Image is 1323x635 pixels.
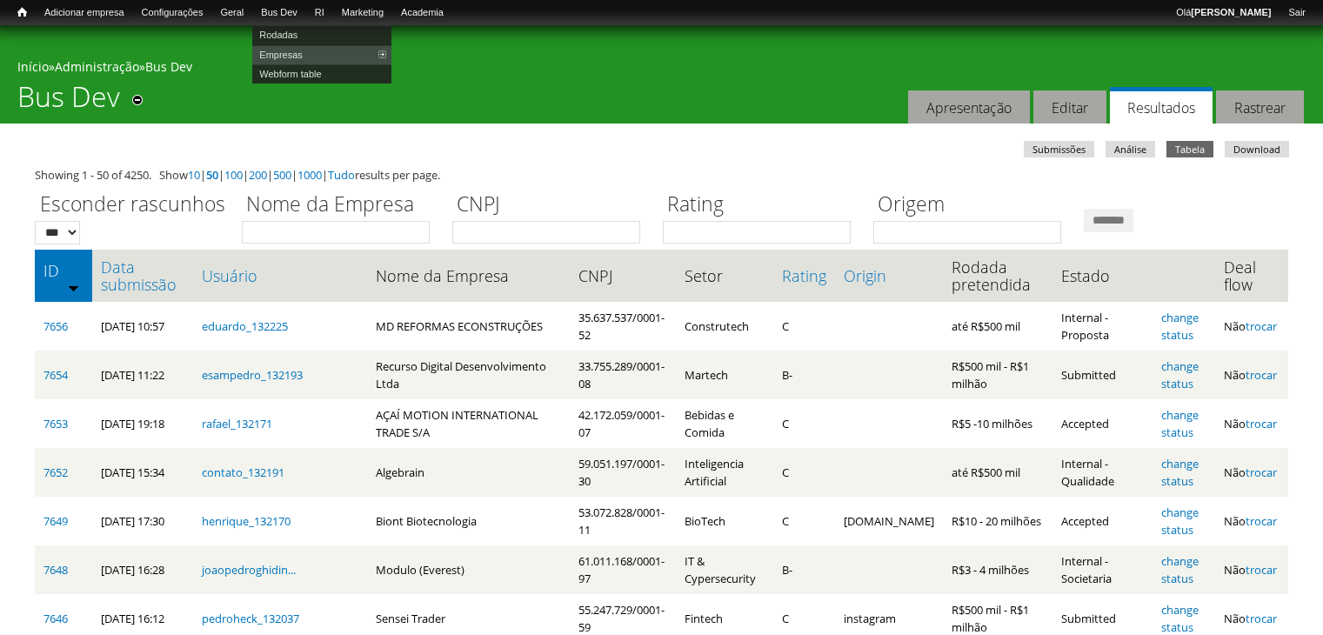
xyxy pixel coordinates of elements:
[676,448,774,497] td: Inteligencia Artificial
[1246,318,1277,334] a: trocar
[943,497,1052,545] td: R$10 - 20 milhões
[676,302,774,351] td: Construtech
[943,448,1052,497] td: até R$500 mil
[676,250,774,302] th: Setor
[773,399,835,448] td: C
[43,611,68,626] a: 7646
[1166,141,1213,157] a: Tabela
[570,399,676,448] td: 42.172.059/0001-07
[43,318,68,334] a: 7656
[1052,250,1153,302] th: Estado
[844,267,934,284] a: Origin
[1161,310,1199,343] a: change status
[1215,250,1288,302] th: Deal flow
[943,250,1052,302] th: Rodada pretendida
[367,250,570,302] th: Nome da Empresa
[1246,416,1277,431] a: trocar
[297,167,322,183] a: 1000
[1052,302,1153,351] td: Internal - Proposta
[773,351,835,399] td: B-
[306,4,333,22] a: RI
[1024,141,1094,157] a: Submissões
[676,351,774,399] td: Martech
[43,367,68,383] a: 7654
[367,302,570,351] td: MD REFORMAS ECONSTRUÇÕES
[367,351,570,399] td: Recurso Digital Desenvolvimento Ltda
[1216,90,1304,124] a: Rastrear
[43,262,84,279] a: ID
[202,611,299,626] a: pedroheck_132037
[36,4,133,22] a: Adicionar empresa
[1246,367,1277,383] a: trocar
[202,416,272,431] a: rafael_132171
[202,318,288,334] a: eduardo_132225
[1052,448,1153,497] td: Internal - Qualidade
[452,190,651,221] label: CNPJ
[367,545,570,594] td: Modulo (Everest)
[333,4,392,22] a: Marketing
[242,190,441,221] label: Nome da Empresa
[249,167,267,183] a: 200
[1106,141,1155,157] a: Análise
[92,302,193,351] td: [DATE] 10:57
[367,399,570,448] td: AÇAÍ MOTION INTERNATIONAL TRADE S/A
[943,302,1052,351] td: até R$500 mil
[943,399,1052,448] td: R$5 -10 milhões
[17,6,27,18] span: Início
[224,167,243,183] a: 100
[1215,497,1288,545] td: Não
[676,545,774,594] td: IT & Cypersecurity
[943,545,1052,594] td: R$3 - 4 milhões
[1215,351,1288,399] td: Não
[943,351,1052,399] td: R$500 mil - R$1 milhão
[35,190,231,221] label: Esconder rascunhos
[202,465,284,480] a: contato_132191
[392,4,452,22] a: Academia
[1191,7,1271,17] strong: [PERSON_NAME]
[43,562,68,578] a: 7648
[773,545,835,594] td: B-
[367,448,570,497] td: Algebrain
[570,545,676,594] td: 61.011.168/0001-97
[570,250,676,302] th: CNPJ
[1215,545,1288,594] td: Não
[1161,407,1199,440] a: change status
[1110,87,1213,124] a: Resultados
[92,497,193,545] td: [DATE] 17:30
[1246,465,1277,480] a: trocar
[1167,4,1280,22] a: Olá[PERSON_NAME]
[1052,399,1153,448] td: Accepted
[1246,513,1277,529] a: trocar
[206,167,218,183] a: 50
[145,58,192,75] a: Bus Dev
[1161,358,1199,391] a: change status
[676,497,774,545] td: BioTech
[908,90,1030,124] a: Apresentação
[676,399,774,448] td: Bebidas e Comida
[273,167,291,183] a: 500
[101,258,184,293] a: Data submissão
[570,302,676,351] td: 35.637.537/0001-52
[873,190,1072,221] label: Origem
[17,80,120,124] h1: Bus Dev
[35,166,1288,184] div: Showing 1 - 50 of 4250. Show | | | | | | results per page.
[1161,553,1199,586] a: change status
[773,448,835,497] td: C
[1215,302,1288,351] td: Não
[92,448,193,497] td: [DATE] 15:34
[202,562,296,578] a: joaopedroghidin...
[1215,448,1288,497] td: Não
[55,58,139,75] a: Administração
[570,351,676,399] td: 33.755.289/0001-08
[1161,456,1199,489] a: change status
[43,416,68,431] a: 7653
[1052,497,1153,545] td: Accepted
[773,497,835,545] td: C
[1052,351,1153,399] td: Submitted
[782,267,826,284] a: Rating
[68,282,79,293] img: ordem crescente
[1052,545,1153,594] td: Internal - Societaria
[1033,90,1106,124] a: Editar
[188,167,200,183] a: 10
[1225,141,1289,157] a: Download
